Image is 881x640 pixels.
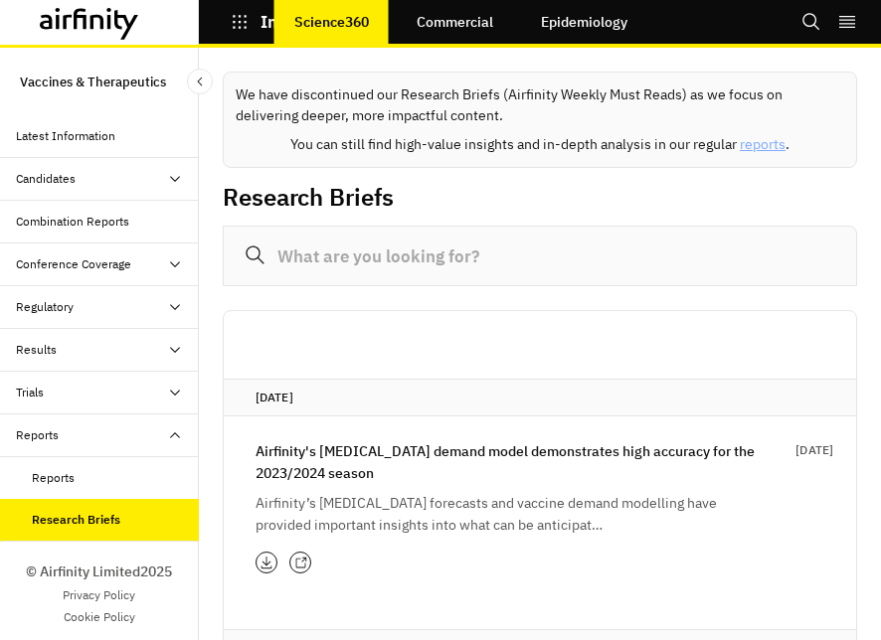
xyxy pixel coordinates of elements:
[256,440,795,484] p: Airfinity's [MEDICAL_DATA] demand model demonstrates high accuracy for the 2023/2024 season
[16,298,74,316] div: Regulatory
[64,608,135,626] a: Cookie Policy
[16,384,44,401] div: Trials
[16,341,57,359] div: Results
[16,127,115,145] div: Latest Information
[256,492,733,536] p: Airfinity’s [MEDICAL_DATA] forecasts and vaccine demand modelling have provided important insight...
[32,511,120,529] div: Research Briefs
[16,426,59,444] div: Reports
[20,64,166,99] p: Vaccines & Therapeutics
[26,561,172,582] p: © Airfinity Limited 2025
[294,14,369,30] p: Science360
[236,84,844,126] p: We have discontinued our Research Briefs (Airfinity Weekly Must Reads) as we focus on delivering ...
[801,5,821,39] button: Search
[231,5,337,39] button: Influenza
[32,469,75,487] div: Reports
[290,134,790,155] p: You can still find high-value insights and in-depth analysis in our regular .
[16,170,76,188] div: Candidates
[63,586,135,604] a: Privacy Policy
[256,388,824,407] p: [DATE]
[740,135,786,153] a: reports
[223,226,857,286] input: What are you looking for?
[16,213,129,231] div: Combination Reports
[223,183,394,212] h2: Research Briefs
[16,255,131,273] div: Conference Coverage
[795,440,833,460] p: [DATE]
[187,69,213,94] button: Close Sidebar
